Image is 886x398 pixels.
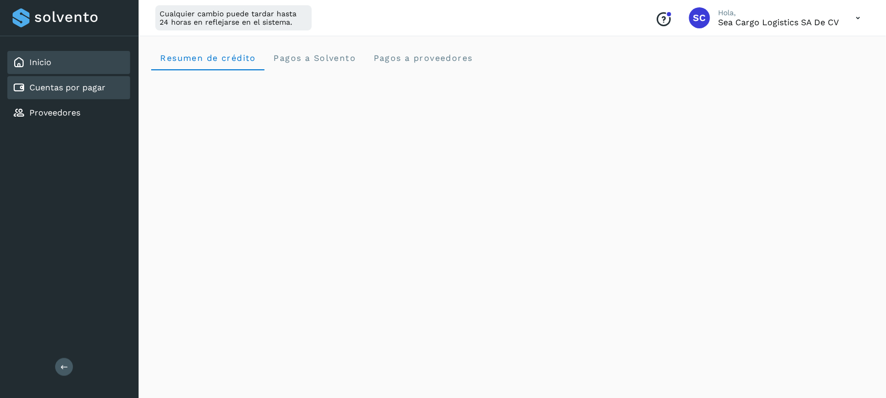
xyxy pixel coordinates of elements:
span: Pagos a proveedores [373,53,473,63]
span: Resumen de crédito [160,53,256,63]
div: Inicio [7,51,130,74]
a: Inicio [29,57,51,67]
p: Sea Cargo Logistics SA de CV [719,17,839,27]
div: Cuentas por pagar [7,76,130,99]
a: Proveedores [29,108,80,118]
div: Proveedores [7,101,130,124]
span: Pagos a Solvento [273,53,356,63]
div: Cualquier cambio puede tardar hasta 24 horas en reflejarse en el sistema. [155,5,312,30]
a: Cuentas por pagar [29,82,106,92]
p: Hola, [719,8,839,17]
